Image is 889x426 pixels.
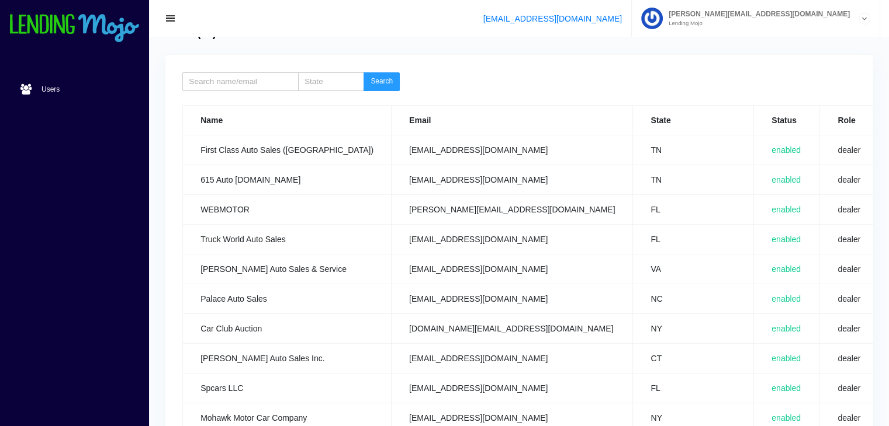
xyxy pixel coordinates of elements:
[772,175,801,184] span: enabled
[633,373,754,403] td: FL
[633,165,754,194] td: TN
[392,284,633,313] td: [EMAIL_ADDRESS][DOMAIN_NAME]
[392,224,633,254] td: [EMAIL_ADDRESS][DOMAIN_NAME]
[633,254,754,284] td: VA
[392,254,633,284] td: [EMAIL_ADDRESS][DOMAIN_NAME]
[183,313,392,343] td: Car Club Auction
[820,224,878,254] td: dealer
[772,324,801,333] span: enabled
[298,72,364,91] input: State
[772,294,801,303] span: enabled
[633,284,754,313] td: NC
[641,8,663,29] img: Profile image
[633,343,754,373] td: CT
[633,313,754,343] td: NY
[772,264,801,274] span: enabled
[183,194,392,224] td: WEBMOTOR
[633,224,754,254] td: FL
[392,313,633,343] td: [DOMAIN_NAME][EMAIL_ADDRESS][DOMAIN_NAME]
[183,135,392,165] td: First Class Auto Sales ([GEOGRAPHIC_DATA])
[820,135,878,165] td: dealer
[183,105,392,135] th: Name
[633,135,754,165] td: TN
[820,373,878,403] td: dealer
[754,105,820,135] th: Status
[483,14,622,23] a: [EMAIL_ADDRESS][DOMAIN_NAME]
[182,72,298,91] input: Search name/email
[392,373,633,403] td: [EMAIL_ADDRESS][DOMAIN_NAME]
[820,254,878,284] td: dealer
[663,20,850,26] small: Lending Mojo
[9,14,140,43] img: logo-small.png
[183,254,392,284] td: [PERSON_NAME] Auto Sales & Service
[772,354,801,363] span: enabled
[772,383,801,393] span: enabled
[183,165,392,194] td: 615 Auto [DOMAIN_NAME]
[41,86,60,93] span: Users
[772,205,801,214] span: enabled
[364,72,400,91] button: Search
[183,224,392,254] td: Truck World Auto Sales
[772,145,801,155] span: enabled
[820,313,878,343] td: dealer
[820,165,878,194] td: dealer
[183,284,392,313] td: Palace Auto Sales
[820,343,878,373] td: dealer
[820,284,878,313] td: dealer
[633,194,754,224] td: FL
[820,105,878,135] th: Role
[772,413,801,422] span: enabled
[183,343,392,373] td: [PERSON_NAME] Auto Sales Inc.
[663,11,850,18] span: [PERSON_NAME][EMAIL_ADDRESS][DOMAIN_NAME]
[392,194,633,224] td: [PERSON_NAME][EMAIL_ADDRESS][DOMAIN_NAME]
[392,165,633,194] td: [EMAIL_ADDRESS][DOMAIN_NAME]
[772,235,801,244] span: enabled
[392,343,633,373] td: [EMAIL_ADDRESS][DOMAIN_NAME]
[183,373,392,403] td: Spcars LLC
[633,105,754,135] th: State
[820,194,878,224] td: dealer
[392,105,633,135] th: Email
[392,135,633,165] td: [EMAIL_ADDRESS][DOMAIN_NAME]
